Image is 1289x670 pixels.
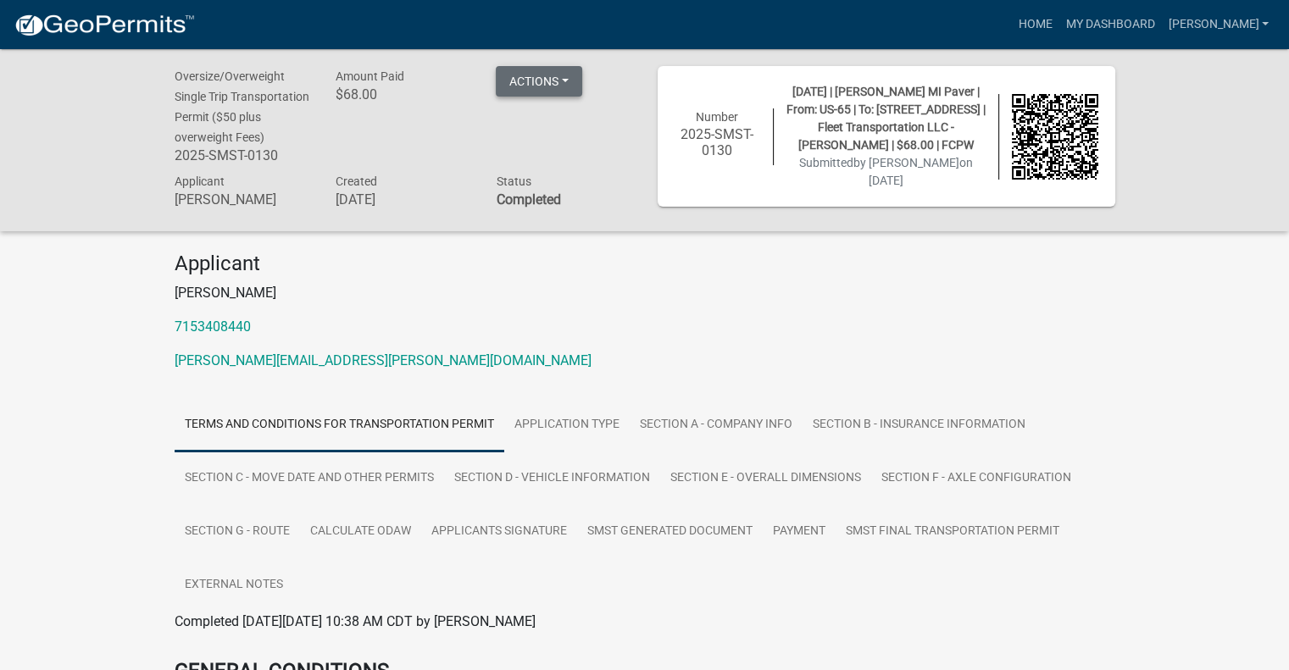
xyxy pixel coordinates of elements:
p: [PERSON_NAME] [175,283,1115,303]
span: [DATE] | [PERSON_NAME] MI Paver | From: US-65 | To: [STREET_ADDRESS] | Fleet Transportation LLC -... [786,85,986,152]
a: Section C - Move Date and Other Permits [175,451,444,506]
a: SMST Generated Document [577,505,763,559]
h6: 2025-SMST-0130 [175,147,310,163]
h6: $68.00 [335,86,470,102]
h6: [DATE] [335,191,470,208]
a: Section G - Route [175,505,300,559]
h6: [PERSON_NAME] [175,191,310,208]
a: External Notes [175,558,293,612]
a: Calculate ODAW [300,505,421,559]
span: Created [335,174,376,188]
a: Section D - Vehicle Information [444,451,660,506]
img: QR code [1012,94,1098,180]
a: Section E - Overall Dimensions [660,451,871,506]
span: by [PERSON_NAME] [853,156,959,169]
a: Home [1011,8,1058,41]
span: Completed [DATE][DATE] 10:38 AM CDT by [PERSON_NAME] [175,613,536,629]
strong: Completed [496,191,560,208]
a: Application Type [504,398,630,452]
a: Applicants Signature [421,505,577,559]
button: Actions [496,66,582,97]
span: Status [496,174,531,188]
a: [PERSON_NAME] [1161,8,1275,41]
a: My Dashboard [1058,8,1161,41]
a: Section A - Company Info [630,398,803,452]
a: [PERSON_NAME][EMAIL_ADDRESS][PERSON_NAME][DOMAIN_NAME] [175,352,592,368]
span: Number [696,110,738,124]
a: Section F - Axle Configuration [871,451,1081,506]
span: Oversize/Overweight Single Trip Transportation Permit ($50 plus overweight Fees) [175,69,309,144]
a: Terms and Conditions for Transportation Permit [175,398,504,452]
a: SMST Final Transportation Permit [836,505,1070,559]
a: Section B - Insurance Information [803,398,1036,452]
span: Submitted on [DATE] [799,156,973,187]
h4: Applicant [175,252,1115,276]
a: 7153408440 [175,318,251,335]
span: Applicant [175,174,225,188]
a: Payment [763,505,836,559]
h6: 2025-SMST-0130 [675,126,761,158]
span: Amount Paid [335,69,403,83]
